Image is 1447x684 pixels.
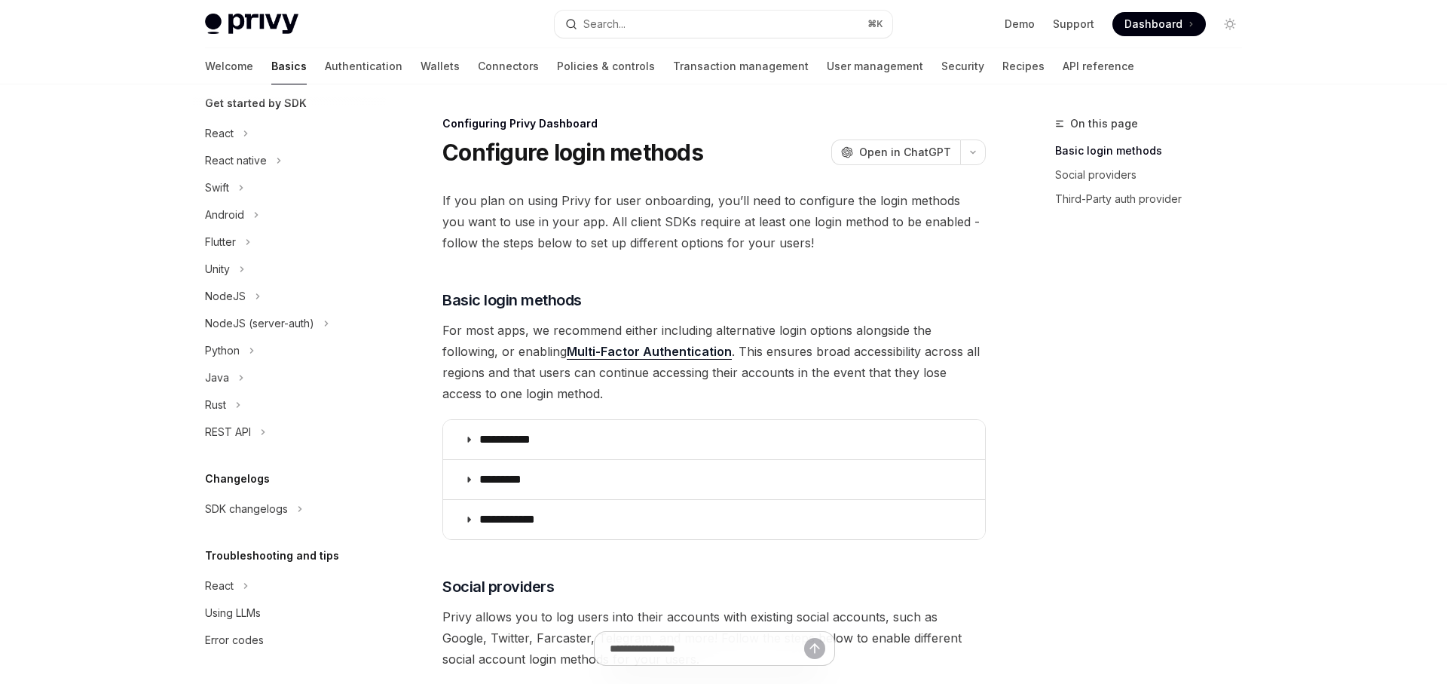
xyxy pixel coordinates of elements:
[205,152,267,170] div: React native
[1002,48,1045,84] a: Recipes
[442,139,703,166] h1: Configure login methods
[205,547,339,565] h5: Troubleshooting and tips
[1070,115,1138,133] span: On this page
[325,48,402,84] a: Authentication
[193,572,386,600] button: Toggle React section
[867,18,883,30] span: ⌘ K
[673,48,809,84] a: Transaction management
[205,287,246,305] div: NodeJS
[205,423,251,441] div: REST API
[193,256,386,283] button: Toggle Unity section
[193,600,386,627] a: Using LLMs
[1055,139,1254,163] a: Basic login methods
[442,190,986,253] span: If you plan on using Privy for user onboarding, you’ll need to configure the login methods you wa...
[205,233,236,251] div: Flutter
[827,48,923,84] a: User management
[442,576,554,597] span: Social providers
[583,15,626,33] div: Search...
[442,116,986,131] div: Configuring Privy Dashboard
[205,124,234,143] div: React
[205,369,229,387] div: Java
[205,14,298,35] img: light logo
[1063,48,1134,84] a: API reference
[205,48,253,84] a: Welcome
[567,344,732,360] a: Multi-Factor Authentication
[1005,17,1035,32] a: Demo
[205,470,270,488] h5: Changelogs
[193,419,386,446] button: Toggle REST API section
[941,48,984,84] a: Security
[193,391,386,419] button: Toggle Rust section
[193,229,386,256] button: Toggle Flutter section
[859,145,951,160] span: Open in ChatGPT
[442,606,986,670] span: Privy allows you to log users into their accounts with existing social accounts, such as Google, ...
[1053,17,1094,32] a: Support
[271,48,307,84] a: Basics
[478,48,539,84] a: Connectors
[193,337,386,364] button: Toggle Python section
[193,310,386,337] button: Toggle NodeJS (server-auth) section
[205,206,244,224] div: Android
[555,11,892,38] button: Open search
[1055,187,1254,211] a: Third-Party auth provider
[557,48,655,84] a: Policies & controls
[193,120,386,147] button: Toggle React section
[193,174,386,201] button: Toggle Swift section
[193,283,386,310] button: Toggle NodeJS section
[205,500,288,518] div: SDK changelogs
[205,396,226,414] div: Rust
[193,627,386,654] a: Error codes
[205,179,229,197] div: Swift
[1218,12,1242,36] button: Toggle dark mode
[193,364,386,391] button: Toggle Java section
[421,48,460,84] a: Wallets
[1112,12,1206,36] a: Dashboard
[610,632,804,665] input: Ask a question...
[193,495,386,523] button: Toggle SDK changelogs section
[1055,163,1254,187] a: Social providers
[205,260,230,278] div: Unity
[205,577,234,595] div: React
[205,314,314,333] div: NodeJS (server-auth)
[442,320,986,404] span: For most apps, we recommend either including alternative login options alongside the following, o...
[205,604,261,622] div: Using LLMs
[193,147,386,174] button: Toggle React native section
[804,638,825,659] button: Send message
[831,140,960,165] button: Open in ChatGPT
[1124,17,1182,32] span: Dashboard
[193,201,386,229] button: Toggle Android section
[205,631,264,649] div: Error codes
[442,290,582,311] span: Basic login methods
[205,342,240,360] div: Python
